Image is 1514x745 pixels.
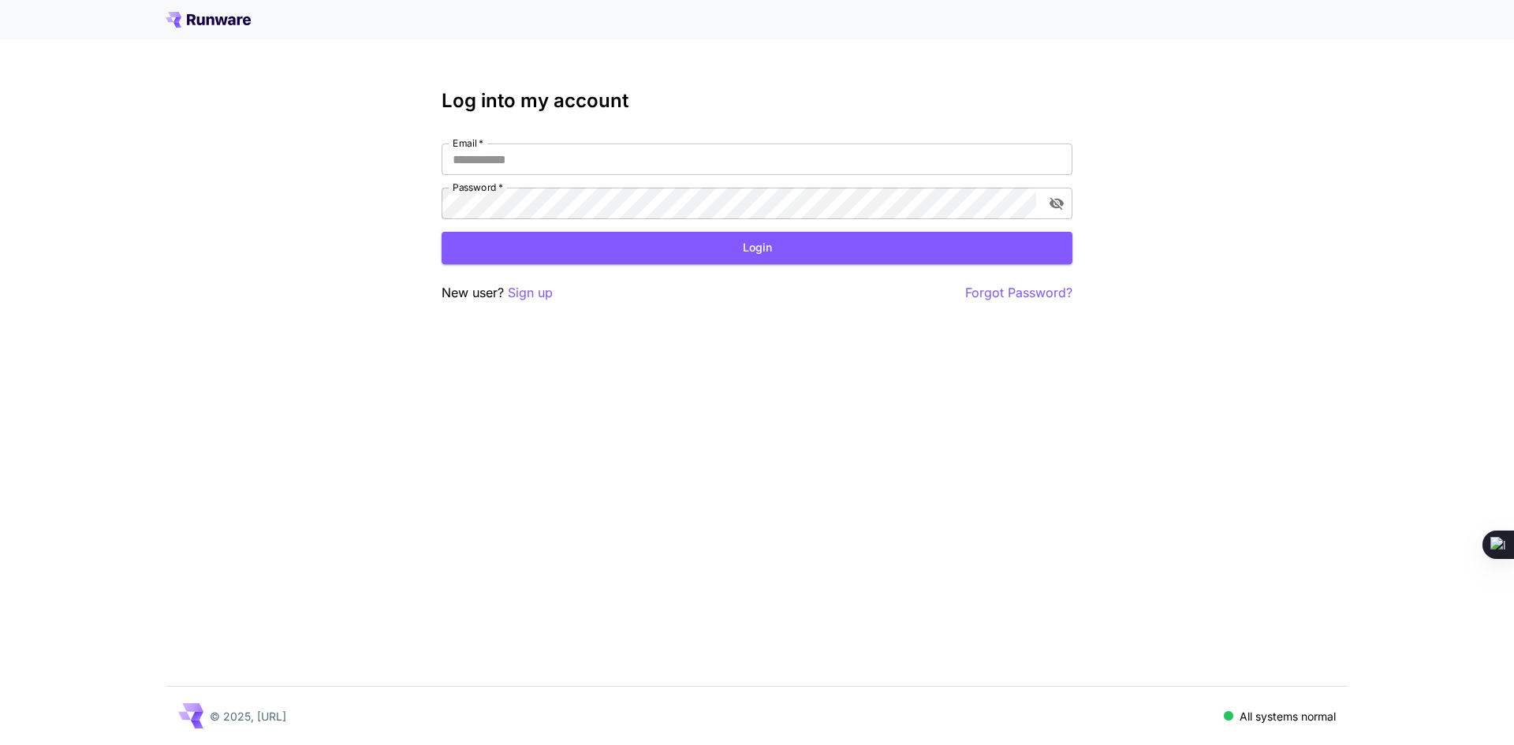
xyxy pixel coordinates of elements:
label: Email [453,136,483,150]
button: Forgot Password? [965,283,1072,303]
button: Login [442,232,1072,264]
button: toggle password visibility [1042,189,1071,218]
p: All systems normal [1240,708,1336,725]
label: Password [453,181,503,194]
p: © 2025, [URL] [210,708,286,725]
h3: Log into my account [442,90,1072,112]
p: New user? [442,283,553,303]
button: Sign up [508,283,553,303]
